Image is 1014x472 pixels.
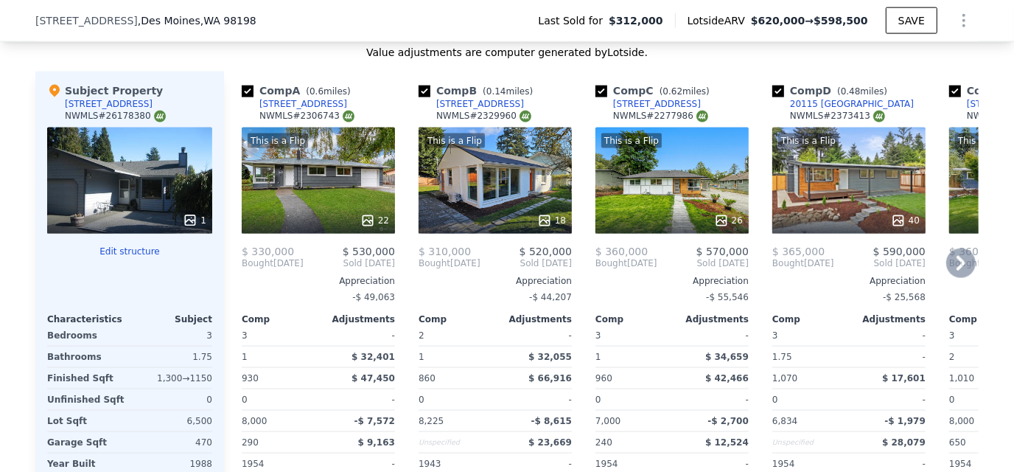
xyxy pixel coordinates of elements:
span: -$ 25,568 [883,292,926,302]
div: 1 [419,347,492,367]
img: NWMLS Logo [154,111,166,122]
div: Appreciation [772,275,926,287]
div: 1,300 → 1150 [133,368,212,389]
a: 20115 [GEOGRAPHIC_DATA] [772,98,914,110]
span: 0 [772,395,778,405]
span: ( miles) [477,86,539,97]
div: Appreciation [242,275,395,287]
span: $ 32,401 [352,352,395,362]
span: Bought [419,257,450,269]
div: 22 [360,213,389,228]
div: This is a Flip [601,133,662,148]
div: Garage Sqft [47,432,127,453]
img: NWMLS Logo [520,111,531,122]
div: 6,500 [133,411,212,431]
span: $ 42,466 [705,373,749,383]
div: Appreciation [595,275,749,287]
div: NWMLS # 2277986 [613,110,708,122]
span: $ 360,000 [949,246,1001,257]
span: $ 32,055 [528,352,572,362]
div: This is a Flip [424,133,485,148]
span: 960 [595,373,612,383]
span: -$ 55,546 [706,292,749,302]
div: 20115 [GEOGRAPHIC_DATA] [790,98,914,110]
div: 40 [891,213,920,228]
div: Value adjustments are computer generated by Lotside . [35,45,979,60]
div: Characteristics [47,313,130,325]
div: [STREET_ADDRESS] [613,98,701,110]
span: $ 17,601 [882,373,926,383]
span: ( miles) [654,86,716,97]
span: 0.6 [310,86,324,97]
div: Comp C [595,83,716,98]
div: Subject Property [47,83,163,98]
span: Sold [DATE] [480,257,572,269]
span: 860 [419,373,436,383]
span: -$ 8,615 [531,416,572,426]
span: -$ 44,207 [529,292,572,302]
div: NWMLS # 2306743 [259,110,354,122]
div: This is a Flip [778,133,839,148]
div: - [852,347,926,367]
div: Bathrooms [47,347,127,367]
span: 8,000 [242,416,267,426]
span: 6,834 [772,416,797,426]
div: This is a Flip [248,133,308,148]
div: Unspecified [419,432,492,453]
span: 650 [949,437,966,448]
div: Adjustments [672,313,749,325]
div: - [498,325,572,346]
div: Comp [772,313,849,325]
div: Comp B [419,83,539,98]
span: 3 [772,330,778,341]
span: $598,500 [814,15,868,27]
span: 240 [595,437,612,448]
div: 1 [595,347,669,367]
div: [DATE] [595,257,657,269]
span: $ 330,000 [242,246,294,257]
span: -$ 2,700 [708,416,749,426]
div: NWMLS # 26178380 [65,110,166,122]
span: , WA 98198 [200,15,256,27]
div: Adjustments [318,313,395,325]
div: [DATE] [242,257,304,269]
div: [STREET_ADDRESS] [259,98,347,110]
div: 18 [537,213,566,228]
div: Comp [242,313,318,325]
div: 1.75 [133,347,212,367]
span: $ 570,000 [696,246,749,257]
span: → [751,13,868,28]
span: $ 310,000 [419,246,471,257]
div: [STREET_ADDRESS] [436,98,524,110]
span: $ 360,000 [595,246,648,257]
span: 930 [242,373,259,383]
div: Comp A [242,83,357,98]
span: 7,000 [595,416,620,426]
div: Comp D [772,83,893,98]
div: 26 [714,213,743,228]
div: 1 [242,347,315,367]
span: ( miles) [300,86,356,97]
span: $ 530,000 [343,246,395,257]
div: - [321,325,395,346]
span: $312,000 [609,13,663,28]
span: $ 365,000 [772,246,825,257]
span: 0.48 [841,86,861,97]
span: 3 [242,330,248,341]
span: 0.14 [486,86,506,97]
span: 0 [595,395,601,405]
span: $ 66,916 [528,373,572,383]
span: $620,000 [751,15,805,27]
span: ( miles) [831,86,893,97]
button: Show Options [949,6,979,35]
span: 8,225 [419,416,444,426]
span: 8,000 [949,416,974,426]
span: Bought [242,257,273,269]
span: 290 [242,437,259,448]
span: $ 28,079 [882,437,926,448]
span: Sold [DATE] [657,257,749,269]
span: 1,070 [772,373,797,383]
div: - [675,325,749,346]
span: Last Sold for [538,13,609,28]
div: Comp [595,313,672,325]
